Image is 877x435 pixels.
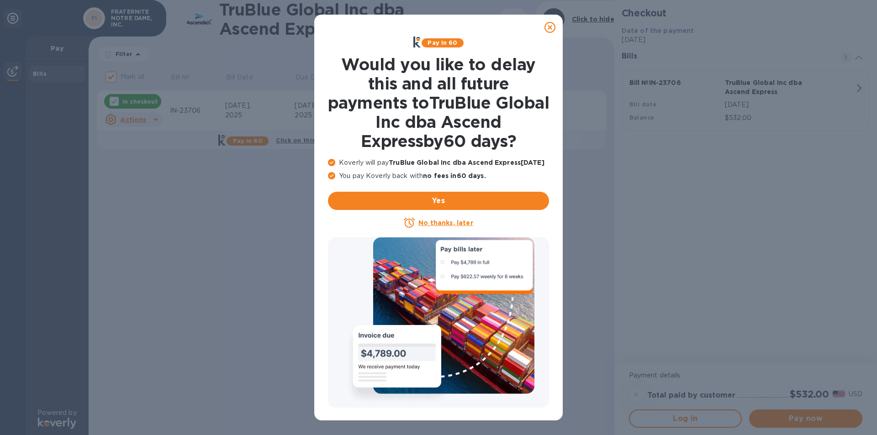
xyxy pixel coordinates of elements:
p: Koverly will pay [328,158,549,168]
b: TruBlue Global Inc dba Ascend Express [DATE] [389,159,544,166]
u: No thanks, later [418,219,473,226]
b: Pay in 60 [428,39,457,46]
span: Yes [335,195,542,206]
button: Yes [328,192,549,210]
b: no fees in 60 days . [423,172,486,179]
p: You pay Koverly back with [328,171,549,181]
h1: Would you like to delay this and all future payments to TruBlue Global Inc dba Ascend Express by ... [328,55,549,151]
